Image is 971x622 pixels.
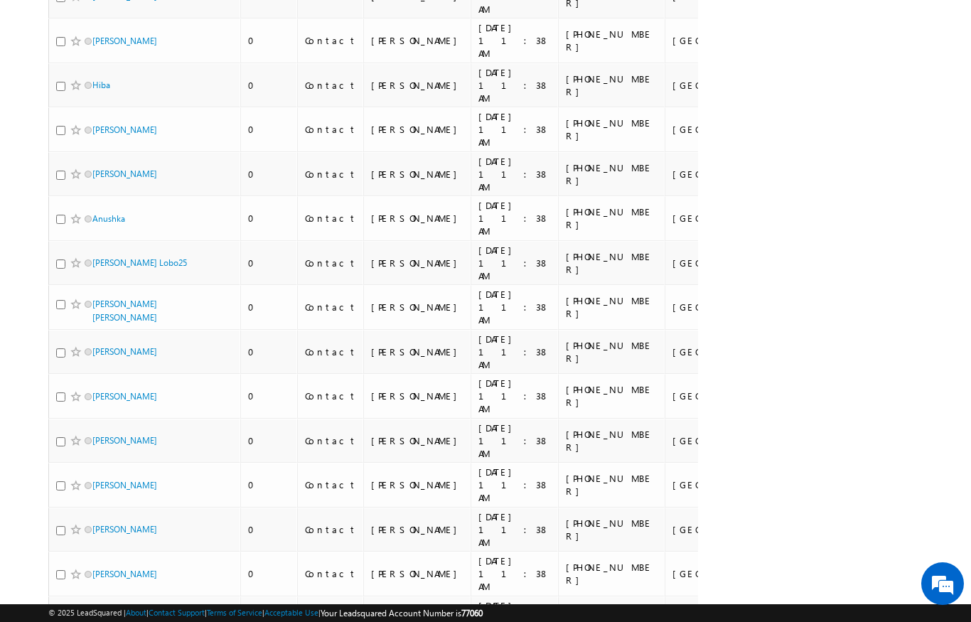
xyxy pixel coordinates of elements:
div: [DATE] 11:38 AM [478,155,552,193]
a: [PERSON_NAME] Lobo25 [92,257,187,268]
a: [PERSON_NAME] [92,36,157,46]
div: Contact [305,79,357,92]
em: Start Chat [192,438,258,457]
div: [DATE] 11:38 AM [478,288,552,326]
div: [GEOGRAPHIC_DATA] [672,523,777,536]
div: 0 [248,301,291,313]
div: [GEOGRAPHIC_DATA] [672,257,777,269]
a: [PERSON_NAME] [PERSON_NAME] [92,299,157,323]
div: [GEOGRAPHIC_DATA] [672,567,777,580]
div: 0 [248,168,291,181]
div: [PERSON_NAME] [371,434,464,447]
div: [DATE] 11:38 AM [478,199,552,237]
a: [PERSON_NAME] [92,168,157,179]
div: [PERSON_NAME] [371,168,464,181]
div: [DATE] 11:38 AM [478,333,552,371]
a: About [126,608,146,617]
div: Contact [305,345,357,358]
div: [GEOGRAPHIC_DATA] [672,123,777,136]
div: [GEOGRAPHIC_DATA] [672,478,777,491]
a: Acceptable Use [264,608,318,617]
div: [PERSON_NAME] [371,523,464,536]
span: 77060 [461,608,483,618]
div: [GEOGRAPHIC_DATA] [672,79,777,92]
div: [PERSON_NAME] [371,478,464,491]
div: [GEOGRAPHIC_DATA] [672,301,777,313]
div: [DATE] 11:38 AM [478,110,552,149]
a: [PERSON_NAME] [92,480,157,490]
div: Contact [305,212,357,225]
div: Contact [305,523,357,536]
img: d_60004797649_company_0_60004797649 [24,75,60,93]
div: [PHONE_NUMBER] [566,73,658,98]
div: [PHONE_NUMBER] [566,161,658,187]
div: 0 [248,390,291,402]
div: [GEOGRAPHIC_DATA] [672,168,777,181]
div: [PHONE_NUMBER] [566,28,658,53]
a: Terms of Service [207,608,262,617]
div: 0 [248,257,291,269]
div: 0 [248,34,291,47]
div: 0 [248,212,291,225]
div: [DATE] 11:38 AM [478,66,552,104]
div: [PERSON_NAME] [371,34,464,47]
a: [PERSON_NAME] [92,391,157,402]
div: [PHONE_NUMBER] [566,517,658,542]
div: [GEOGRAPHIC_DATA] [672,390,777,402]
div: Contact [305,168,357,181]
div: Contact [305,478,357,491]
div: 0 [248,123,291,136]
div: 0 [248,345,291,358]
a: [PERSON_NAME] [92,346,157,357]
div: [PERSON_NAME] [371,212,464,225]
div: [GEOGRAPHIC_DATA] [672,345,777,358]
div: [PHONE_NUMBER] [566,383,658,409]
div: [PERSON_NAME] [371,345,464,358]
div: 0 [248,523,291,536]
div: [PHONE_NUMBER] [566,428,658,454]
div: [PHONE_NUMBER] [566,294,658,320]
div: Contact [305,567,357,580]
a: Contact Support [149,608,205,617]
div: Contact [305,257,357,269]
div: [PERSON_NAME] [371,123,464,136]
div: [PERSON_NAME] [371,301,464,313]
a: [PERSON_NAME] [92,569,157,579]
div: [PHONE_NUMBER] [566,472,658,498]
div: [DATE] 11:38 AM [478,554,552,593]
a: [PERSON_NAME] [92,124,157,135]
textarea: Type your message and hit 'Enter' [18,132,259,426]
div: Contact [305,390,357,402]
div: [PHONE_NUMBER] [566,250,658,276]
div: [GEOGRAPHIC_DATA] [672,212,777,225]
div: [PHONE_NUMBER] [566,339,658,365]
div: 0 [248,478,291,491]
a: Hiba [92,80,110,90]
div: [PHONE_NUMBER] [566,117,658,142]
div: Contact [305,123,357,136]
div: [DATE] 11:38 AM [478,510,552,549]
div: Contact [305,301,357,313]
div: 0 [248,567,291,580]
div: 0 [248,434,291,447]
span: © 2025 LeadSquared | | | | | [48,606,483,620]
div: Minimize live chat window [233,7,267,41]
div: Contact [305,434,357,447]
div: [DATE] 11:38 AM [478,466,552,504]
div: [DATE] 11:38 AM [478,244,552,282]
div: [PHONE_NUMBER] [566,561,658,586]
div: [PERSON_NAME] [371,79,464,92]
div: [GEOGRAPHIC_DATA] [672,34,777,47]
div: [DATE] 11:38 AM [478,377,552,415]
a: [PERSON_NAME] [92,435,157,446]
div: Contact [305,34,357,47]
div: [DATE] 11:38 AM [478,21,552,60]
div: [PERSON_NAME] [371,567,464,580]
span: Your Leadsquared Account Number is [321,608,483,618]
div: [DATE] 11:38 AM [478,422,552,460]
div: Chat with us now [74,75,239,93]
a: [PERSON_NAME] [92,524,157,535]
div: [PERSON_NAME] [371,390,464,402]
div: [GEOGRAPHIC_DATA] [672,434,777,447]
div: [PHONE_NUMBER] [566,205,658,231]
